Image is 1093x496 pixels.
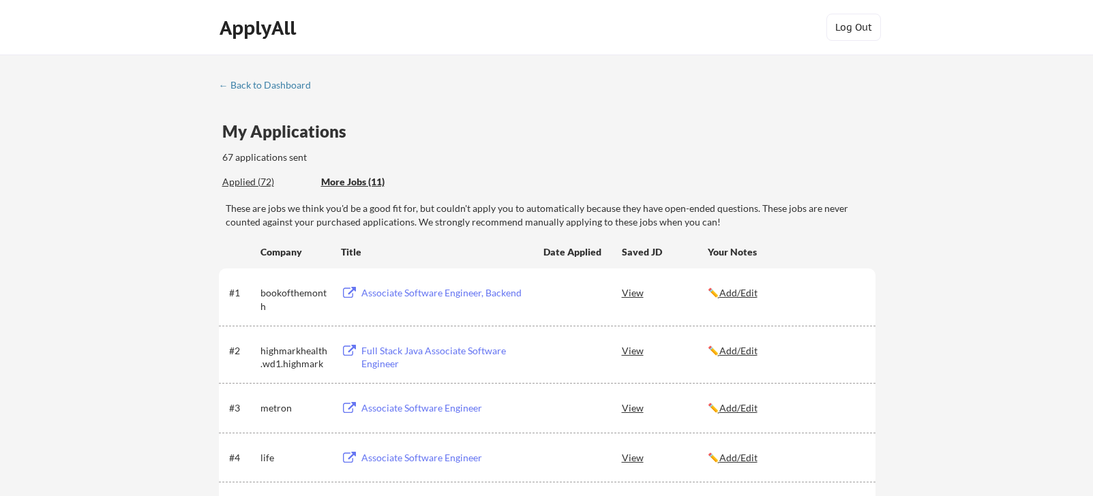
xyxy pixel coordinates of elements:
div: ✏️ [708,344,863,358]
div: #3 [229,401,256,415]
div: View [622,338,708,362]
div: ApplyAll [220,16,300,40]
div: Associate Software Engineer, Backend [361,286,530,300]
button: Log Out [826,14,881,41]
div: These are all the jobs you've been applied to so far. [222,175,311,189]
div: Date Applied [543,245,603,259]
u: Add/Edit [719,452,758,463]
div: Associate Software Engineer [361,401,530,415]
u: Add/Edit [719,287,758,298]
div: life [260,451,329,465]
div: These are jobs we think you'd be a good fit for, but couldn't apply you to automatically because ... [226,202,875,228]
div: My Applications [222,123,357,140]
div: Your Notes [708,245,863,259]
div: highmarkhealth.wd1.highmark [260,344,329,371]
a: ← Back to Dashboard [219,80,321,93]
div: bookofthemonth [260,286,329,313]
div: ✏️ [708,451,863,465]
div: View [622,445,708,469]
div: #2 [229,344,256,358]
u: Add/Edit [719,402,758,414]
div: ← Back to Dashboard [219,80,321,90]
div: ✏️ [708,401,863,415]
div: More Jobs (11) [321,175,421,189]
div: Applied (72) [222,175,311,189]
div: 67 applications sent [222,151,486,164]
div: #1 [229,286,256,300]
div: View [622,280,708,305]
div: Company [260,245,329,259]
div: ✏️ [708,286,863,300]
div: Full Stack Java Associate Software Engineer [361,344,530,371]
u: Add/Edit [719,345,758,356]
div: metron [260,401,329,415]
div: Saved JD [622,239,708,264]
div: View [622,395,708,420]
div: #4 [229,451,256,465]
div: Associate Software Engineer [361,451,530,465]
div: Title [341,245,530,259]
div: These are job applications we think you'd be a good fit for, but couldn't apply you to automatica... [321,175,421,189]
